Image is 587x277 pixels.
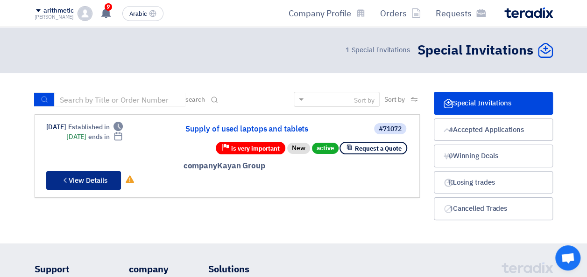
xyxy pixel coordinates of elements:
span: ends in [88,132,109,142]
font: Special Invitations [453,98,511,108]
a: Accepted Applications4 [434,118,553,141]
font: View Details [69,175,107,186]
span: 0 [446,152,457,161]
span: 1 [446,99,457,108]
input: Search by Title or Order Number [55,93,185,107]
li: Solutions [208,262,319,276]
div: #71072 [379,126,402,132]
font: Special Invitations [351,45,410,55]
span: Sort by [384,95,404,104]
a: Winning Deals0 [434,145,553,167]
li: Support [35,262,101,276]
span: Request a Quote [355,144,402,153]
font: [DATE] [46,122,66,132]
img: Teradix logo [504,7,553,18]
div: arithmetic [43,7,74,15]
img: profile_test.png [78,6,92,21]
font: Requests [436,7,472,20]
a: Requests [428,2,493,24]
button: View Details [46,171,121,190]
font: Company Profile [289,7,351,20]
font: Winning Deals [453,151,498,161]
span: 9 [105,3,112,11]
a: Special Invitations1 [434,92,553,115]
a: Open chat [555,245,580,270]
span: company [184,160,217,172]
a: Supply of used laptops and tablets [185,125,372,133]
a: Orders [373,2,428,24]
span: 1 [345,45,349,55]
font: Kayan Group [184,160,265,172]
font: Cancelled Trades [453,203,507,214]
div: New [287,143,310,154]
font: Accepted Applications [453,125,524,135]
a: Cancelled Trades1 [434,197,553,220]
font: Orders [380,7,407,20]
span: active [312,143,339,154]
div: Sort by [354,96,375,105]
span: is very important [231,144,280,153]
a: Losing trades10 [434,171,553,194]
button: Arabic [122,6,163,21]
span: 1 [446,204,457,214]
span: 10 [446,178,457,187]
span: Arabic [129,11,147,17]
h2: Special Invitations [417,42,533,60]
font: [DATE] [66,132,86,142]
font: Losing trades [453,177,495,187]
span: 4 [446,125,457,135]
span: Established in [68,122,110,132]
span: search [185,95,205,104]
div: [PERSON_NAME] [35,14,74,20]
li: company [129,262,180,276]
